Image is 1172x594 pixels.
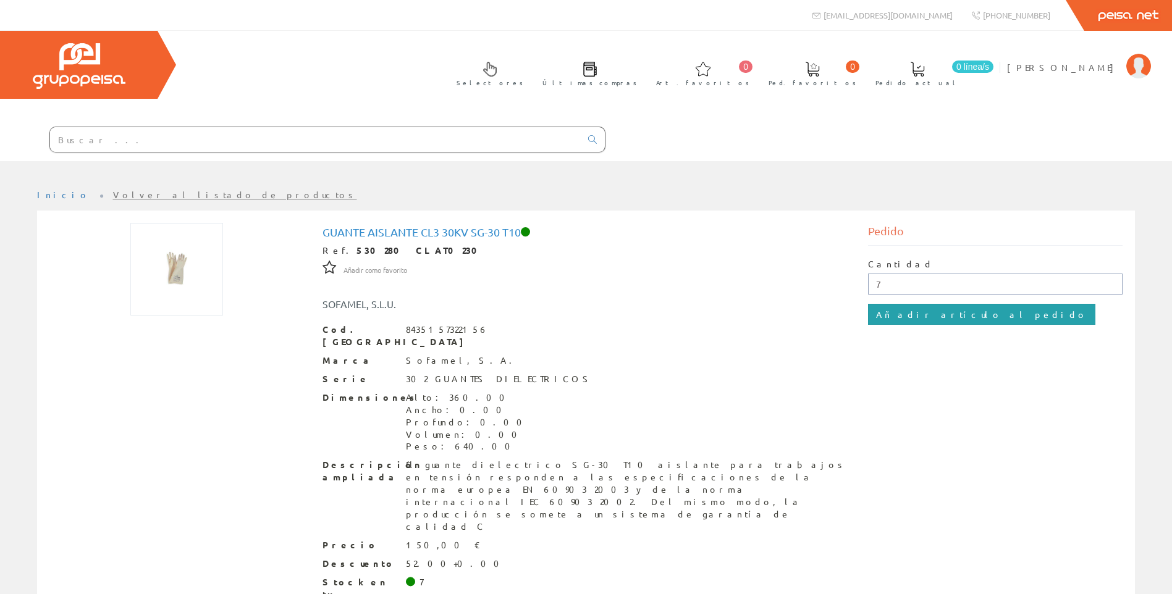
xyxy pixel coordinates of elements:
[983,10,1050,20] span: [PHONE_NUMBER]
[530,51,643,94] a: Últimas compras
[406,539,481,551] div: 150,00 €
[323,354,397,367] span: Marca
[406,391,529,404] div: Alto: 360.00
[323,324,397,348] span: Cod. [GEOGRAPHIC_DATA]
[406,324,489,336] div: 8435157322156
[868,304,1095,325] input: Añadir artículo al pedido
[406,459,850,533] div: El guante dielectrico SG-30 T10 aislante para trabajos en tensión responden a las especificacione...
[824,10,953,20] span: [EMAIL_ADDRESS][DOMAIN_NAME]
[113,189,357,200] a: Volver al listado de productos
[37,189,90,200] a: Inicio
[323,539,397,551] span: Precio
[444,51,529,94] a: Selectores
[419,576,423,588] div: 7
[406,354,520,367] div: Sofamel, S.A.
[50,127,581,152] input: Buscar ...
[356,245,486,256] strong: 530280 CLAT0230
[323,459,397,483] span: Descripción ampliada
[875,77,959,89] span: Pedido actual
[542,77,637,89] span: Últimas compras
[33,43,125,89] img: Grupo Peisa
[406,440,529,453] div: Peso: 640.00
[406,404,529,416] div: Ancho: 0.00
[406,429,529,441] div: Volumen: 0.00
[1007,61,1120,73] span: [PERSON_NAME]
[457,77,523,89] span: Selectores
[406,558,507,570] div: 52.00+0.00
[406,373,594,385] div: 302 GUANTES DIELECTRICOS
[344,266,407,275] span: Añadir como favorito
[323,226,850,238] h1: Guante Aislante Cl3 30kv Sg-30 T10
[323,373,397,385] span: Serie
[1007,51,1151,63] a: [PERSON_NAME]
[656,77,749,89] span: Art. favoritos
[868,223,1123,246] div: Pedido
[952,61,993,73] span: 0 línea/s
[769,77,856,89] span: Ped. favoritos
[313,297,631,311] div: SOFAMEL, S.L.U.
[739,61,753,73] span: 0
[406,416,529,429] div: Profundo: 0.00
[323,391,397,404] span: Dimensiones
[846,61,859,73] span: 0
[344,264,407,275] a: Añadir como favorito
[868,258,934,270] label: Cantidad
[323,245,850,257] div: Ref.
[130,223,223,316] img: Foto artículo Guante Aislante Cl3 30kv Sg-30 T10 (150x150)
[323,558,397,570] span: Descuento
